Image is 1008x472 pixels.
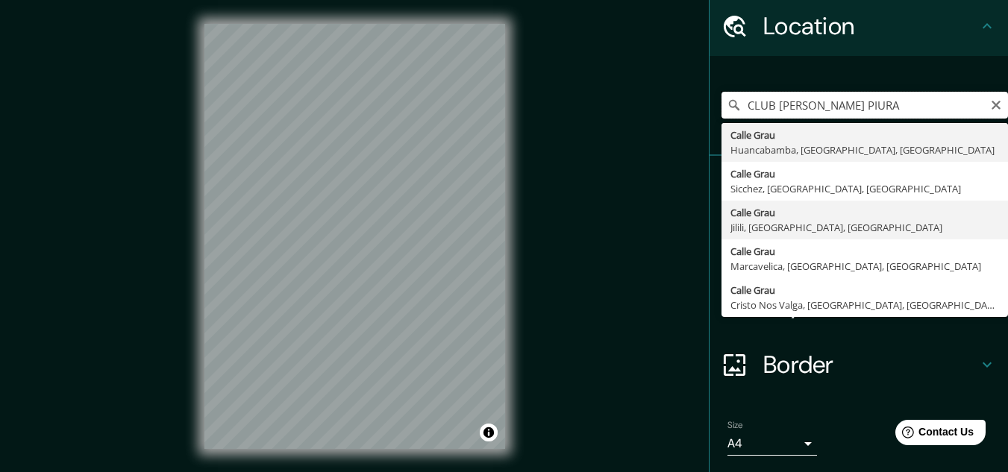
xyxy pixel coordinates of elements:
[875,414,992,456] iframe: Help widget launcher
[763,350,978,380] h4: Border
[710,335,1008,394] div: Border
[730,166,999,181] div: Calle Grau
[730,181,999,196] div: Sicchez, [GEOGRAPHIC_DATA], [GEOGRAPHIC_DATA]
[727,432,817,456] div: A4
[730,142,999,157] div: Huancabamba, [GEOGRAPHIC_DATA], [GEOGRAPHIC_DATA]
[763,290,978,320] h4: Layout
[730,220,999,235] div: Jilili, [GEOGRAPHIC_DATA], [GEOGRAPHIC_DATA]
[710,156,1008,215] div: Pins
[990,97,1002,111] button: Clear
[730,283,999,298] div: Calle Grau
[727,419,743,432] label: Size
[480,424,498,441] button: Toggle attribution
[763,11,978,41] h4: Location
[730,298,999,312] div: Cristo Nos Valga, [GEOGRAPHIC_DATA], [GEOGRAPHIC_DATA]
[710,275,1008,335] div: Layout
[721,92,1008,119] input: Pick your city or area
[730,259,999,274] div: Marcavelica, [GEOGRAPHIC_DATA], [GEOGRAPHIC_DATA]
[204,24,505,449] canvas: Map
[730,205,999,220] div: Calle Grau
[710,215,1008,275] div: Style
[730,244,999,259] div: Calle Grau
[730,128,999,142] div: Calle Grau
